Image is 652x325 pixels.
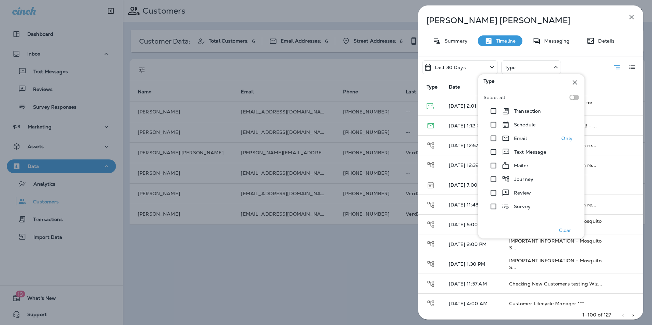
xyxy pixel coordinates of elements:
[595,38,614,44] p: Details
[509,238,602,251] span: IMPORTANT INFORMATION - Mosquito S...
[435,65,466,70] p: Last 30 Days
[449,84,460,90] span: Date
[509,300,584,307] span: Customer Lifecycle Manager ***
[514,190,531,196] p: Review
[493,38,516,44] p: Timeline
[625,60,639,74] button: Log View
[505,65,516,70] p: Type
[509,258,602,270] span: IMPORTANT INFORMATION - Mosquito S...
[449,301,498,306] p: [DATE] 4:00 AM
[449,182,498,188] p: [DATE] 7:00 AM
[449,222,498,227] p: [DATE] 5:00 PM
[582,311,611,318] p: 1–100 of 127
[514,163,529,168] p: Mailer
[427,142,435,148] span: Journey
[427,221,435,227] span: Journey
[561,136,573,141] p: Only
[449,242,498,247] p: [DATE] 2:00 PM
[554,226,576,235] button: Clear
[514,204,531,209] p: Survey
[449,261,498,267] p: [DATE] 1:30 PM
[427,122,435,128] span: Email - Opened
[449,143,498,148] p: [DATE] 12:57 PM
[441,38,468,44] p: Summary
[427,103,434,109] span: Text Message - Delivered
[514,149,546,155] p: Text Message
[427,241,435,247] span: Journey
[426,16,612,25] p: [PERSON_NAME] [PERSON_NAME]
[427,84,438,90] span: Type
[628,309,638,321] button: Go to next page
[514,122,536,127] p: Schedule
[514,136,527,141] p: Email
[449,103,498,109] p: [DATE] 2:01 PM
[427,280,435,286] span: Journey
[427,181,435,187] span: Schedule
[610,60,624,74] button: Summary View
[449,202,498,207] p: [DATE] 11:48 PM
[541,38,569,44] p: Messaging
[427,201,435,207] span: Journey
[559,228,572,233] p: Clear
[514,176,533,182] p: Journey
[449,123,498,128] p: [DATE] 1:12 PM
[427,260,435,266] span: Journey
[449,281,498,287] p: [DATE] 11:57 AM
[509,281,602,287] span: Checking New Customers testing Wiz...
[427,161,435,168] span: Journey
[484,95,505,100] p: Select all
[449,162,498,168] p: [DATE] 12:32 PM
[484,78,495,87] span: Type
[514,108,541,114] p: Transaction
[427,300,435,306] span: Journey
